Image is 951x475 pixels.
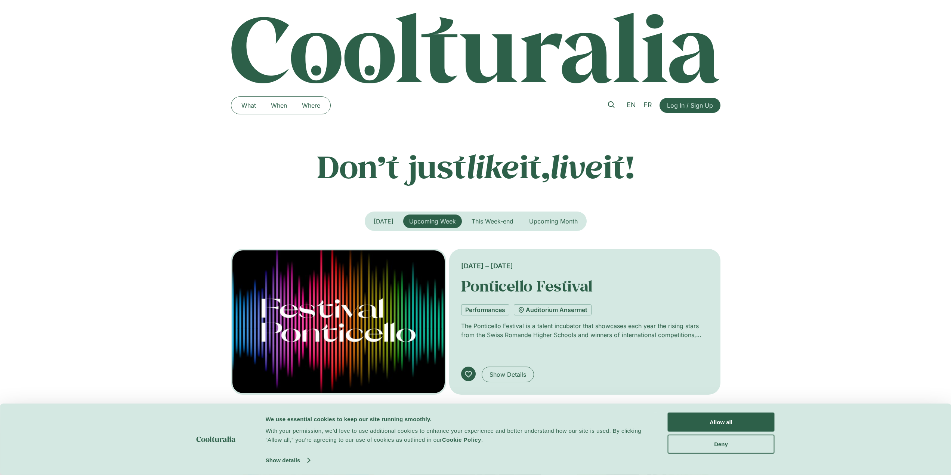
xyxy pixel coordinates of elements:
img: logo [196,437,235,442]
em: like [466,145,519,187]
button: Deny [668,434,775,453]
span: [DATE] [374,218,393,225]
a: Where [294,99,328,111]
p: Don’t just it, it! [231,148,720,185]
span: FR [643,101,652,109]
span: Log In / Sign Up [667,101,713,110]
a: Show Details [482,367,534,382]
span: . [481,437,483,443]
a: Log In / Sign Up [660,98,720,113]
span: Upcoming Week [409,218,456,225]
span: Upcoming Month [529,218,578,225]
span: This Week-end [472,218,513,225]
a: Ponticello Festival [461,276,593,296]
a: When [263,99,294,111]
p: The Ponticello Festival is a talent incubator that showcases each year the rising stars from the ... [461,321,708,339]
button: Allow all [668,413,775,432]
a: Auditorium Ansermet [514,304,592,315]
a: What [234,99,263,111]
span: Show Details [490,370,526,379]
span: With your permission, we’d love to use additional cookies to enhance your experience and better u... [266,428,642,443]
a: EN [623,100,640,111]
a: Cookie Policy [442,437,481,443]
span: EN [627,101,636,109]
div: [DATE] – [DATE] [461,261,708,271]
em: live [550,145,603,187]
nav: Menu [234,99,328,111]
div: We use essential cookies to keep our site running smoothly. [266,414,651,423]
a: Show details [266,455,310,466]
a: FR [640,100,656,111]
a: Performances [461,304,509,315]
